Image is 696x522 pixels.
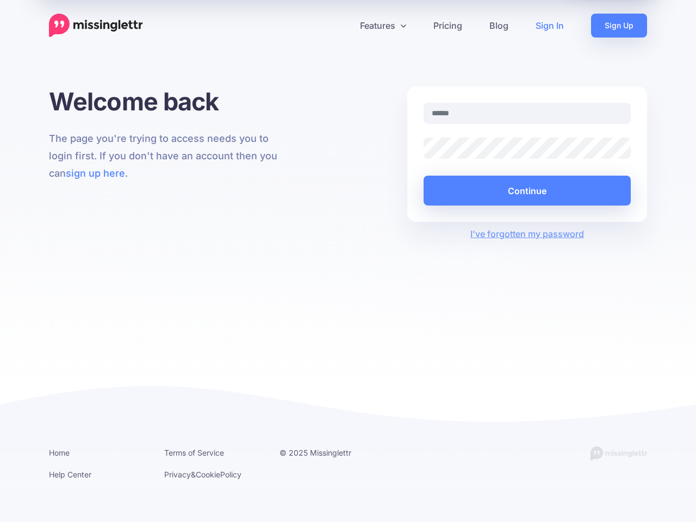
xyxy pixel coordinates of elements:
li: © 2025 Missinglettr [279,446,378,459]
h1: Welcome back [49,86,289,116]
a: sign up here [66,167,125,179]
a: Sign Up [591,14,647,38]
p: The page you're trying to access needs you to login first. If you don't have an account then you ... [49,130,289,182]
a: Sign In [522,14,577,38]
a: Pricing [420,14,476,38]
button: Continue [424,176,631,206]
a: I've forgotten my password [470,228,584,239]
a: Features [346,14,420,38]
a: Blog [476,14,522,38]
